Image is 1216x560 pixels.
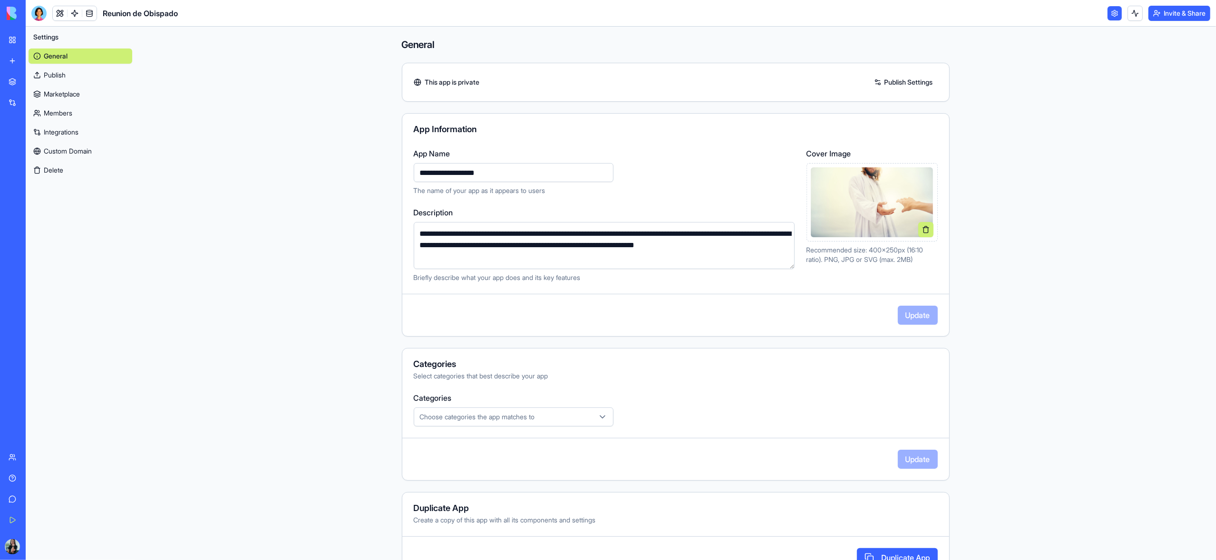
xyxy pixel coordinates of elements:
span: This app is private [425,77,480,87]
img: logo [7,7,66,20]
label: Cover Image [807,148,938,159]
div: App Information [414,125,938,134]
button: Delete [29,163,132,178]
a: General [29,48,132,64]
div: Create a copy of this app with all its components and settings [414,515,938,525]
span: Reunion de Obispado [103,8,178,19]
button: Invite & Share [1148,6,1210,21]
label: Description [414,207,795,218]
div: Categories [414,360,938,368]
div: Select categories that best describe your app [414,371,938,381]
span: Choose categories the app matches to [420,412,535,422]
label: App Name [414,148,795,159]
p: The name of your app as it appears to users [414,186,795,195]
img: Preview [811,167,934,237]
p: Recommended size: 400x250px (16:10 ratio). PNG, JPG or SVG (max. 2MB) [807,245,938,264]
img: PHOTO-2025-09-15-15-09-07_ggaris.jpg [5,539,20,554]
a: Members [29,106,132,121]
a: Marketplace [29,87,132,102]
a: Publish Settings [869,75,938,90]
a: Custom Domain [29,144,132,159]
h4: General [402,38,950,51]
a: Publish [29,68,132,83]
div: Duplicate App [414,504,938,512]
button: Settings [29,29,132,45]
label: Categories [414,392,938,404]
button: Choose categories the app matches to [414,407,613,426]
span: Settings [33,32,58,42]
a: Integrations [29,125,132,140]
p: Briefly describe what your app does and its key features [414,273,795,282]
